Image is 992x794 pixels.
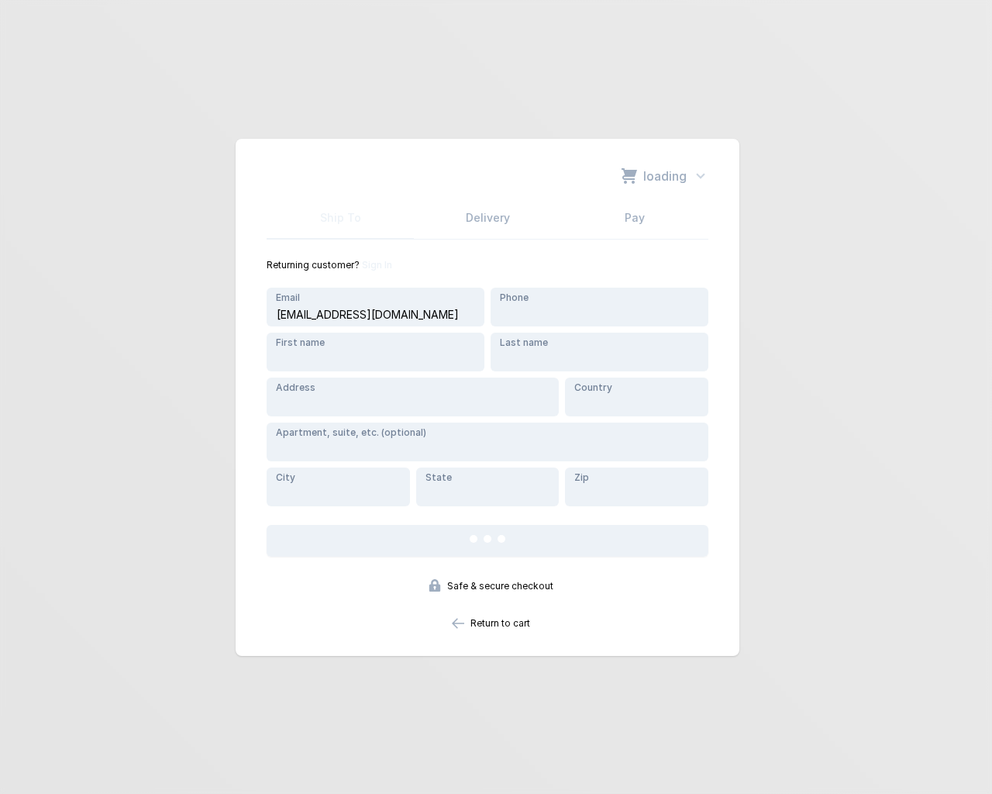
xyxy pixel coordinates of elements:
[270,291,300,305] label: Email
[494,291,529,305] label: Phone
[622,167,708,185] button: loading
[447,580,553,592] span: Safe & secure checkout
[446,617,530,629] a: Return to cart
[362,258,392,272] button: Sign In
[270,471,295,485] label: City
[561,210,708,240] a: Pay
[270,381,315,395] label: Address
[270,336,325,350] label: First name
[267,259,360,271] span: Returning customer?
[267,210,414,240] a: Ship To
[270,426,426,440] label: Apartment, suite, etc. (optional)
[414,210,561,240] a: Delivery
[568,381,612,395] label: Country
[643,167,687,185] span: loading
[568,471,589,485] label: Zip
[419,471,452,485] label: State
[494,336,548,350] label: Last name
